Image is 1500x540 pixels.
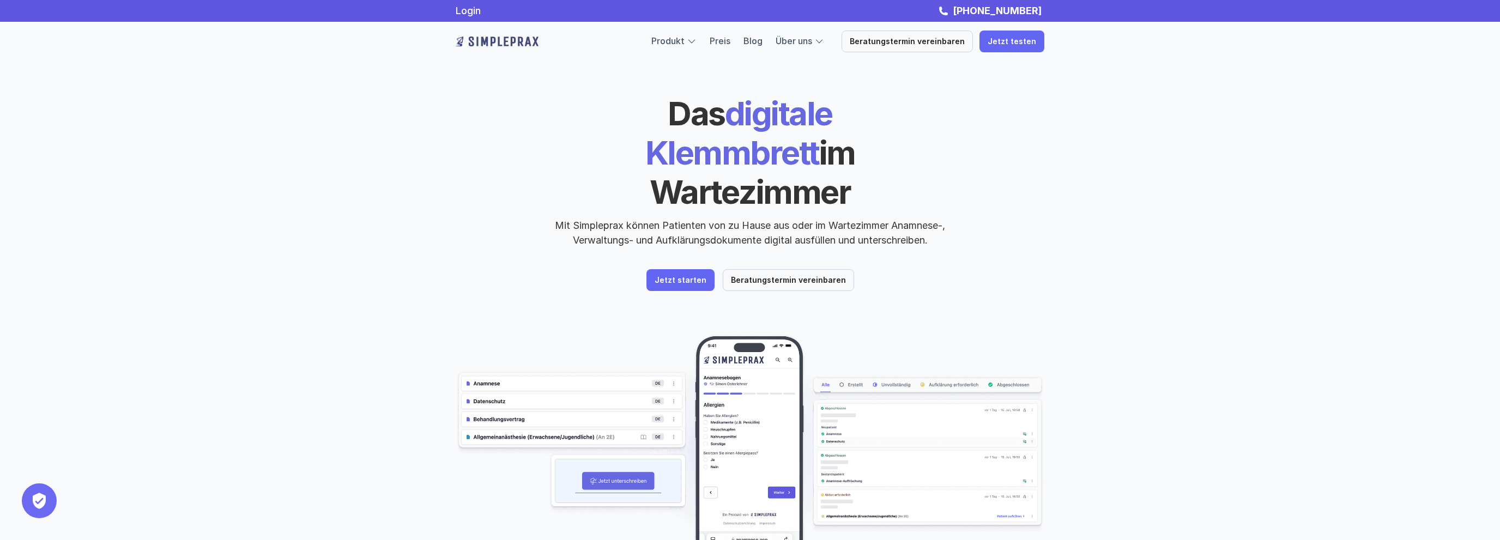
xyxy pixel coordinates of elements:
a: Preis [710,35,730,46]
a: Beratungstermin vereinbaren [842,31,973,52]
a: [PHONE_NUMBER] [950,5,1044,16]
p: Jetzt starten [655,276,706,285]
a: Über uns [776,35,812,46]
p: Mit Simpleprax können Patienten von zu Hause aus oder im Wartezimmer Anamnese-, Verwaltungs- und ... [546,218,954,247]
a: Jetzt starten [646,269,715,291]
h1: digitale Klemmbrett [562,94,938,211]
strong: [PHONE_NUMBER] [953,5,1042,16]
a: Produkt [651,35,685,46]
a: Beratungstermin vereinbaren [723,269,854,291]
a: Blog [743,35,763,46]
a: Jetzt testen [979,31,1044,52]
p: Beratungstermin vereinbaren [850,37,965,46]
a: Login [456,5,481,16]
span: Das [668,94,725,133]
span: im Wartezimmer [650,133,861,211]
p: Jetzt testen [988,37,1036,46]
p: Beratungstermin vereinbaren [731,276,846,285]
